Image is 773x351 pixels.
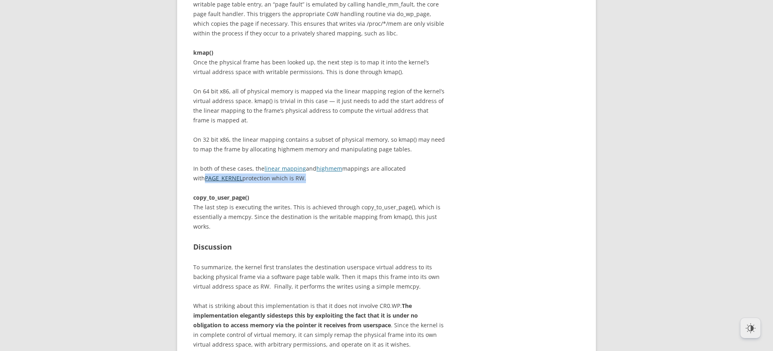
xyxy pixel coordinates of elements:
strong: The implementation elegantly sidesteps this by exploiting the fact that it is under no obligation... [193,302,418,329]
a: highmem [316,165,342,172]
p: On 64 bit x86, all of physical memory is mapped via the linear mapping region of the kernel’s vir... [193,87,445,125]
h2: Discussion [193,241,445,253]
p: To summarize, the kernel first translates the destination userspace virtual address to its backin... [193,262,445,291]
p: Once the physical frame has been looked up, the next step is to map it into the kernel’s virtual ... [193,48,445,77]
p: The last step is executing the writes. This is achieved through copy_to_user_page(), which is ess... [193,193,445,231]
strong: kmap() [193,49,213,56]
p: What is striking about this implementation is that it does not involve CR0.WP. . Since the kernel... [193,301,445,349]
p: On 32 bit x86, the linear mapping contains a subset of physical memory, so kmap() may need to map... [193,135,445,183]
a: PAGE_KERNEL [205,174,242,182]
strong: copy_to_user_page() [193,194,249,201]
a: linear mapping [265,165,306,172]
